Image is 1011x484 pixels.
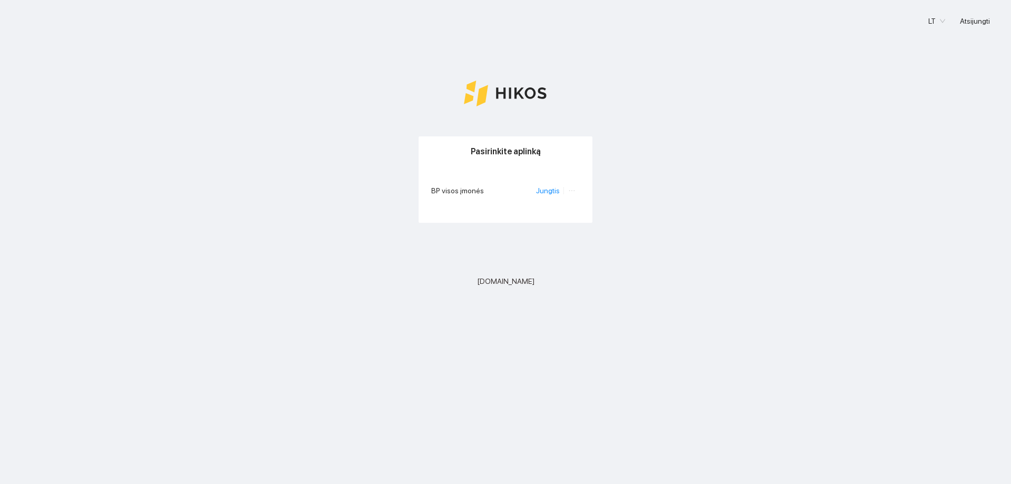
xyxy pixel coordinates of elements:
[431,136,580,166] div: Pasirinkite aplinką
[431,179,580,203] li: BP visos įmonės
[960,15,990,27] span: Atsijungti
[477,275,534,287] span: [DOMAIN_NAME]
[928,13,945,29] span: LT
[951,13,998,29] button: Atsijungti
[568,187,576,194] span: ellipsis
[536,186,560,195] a: Jungtis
